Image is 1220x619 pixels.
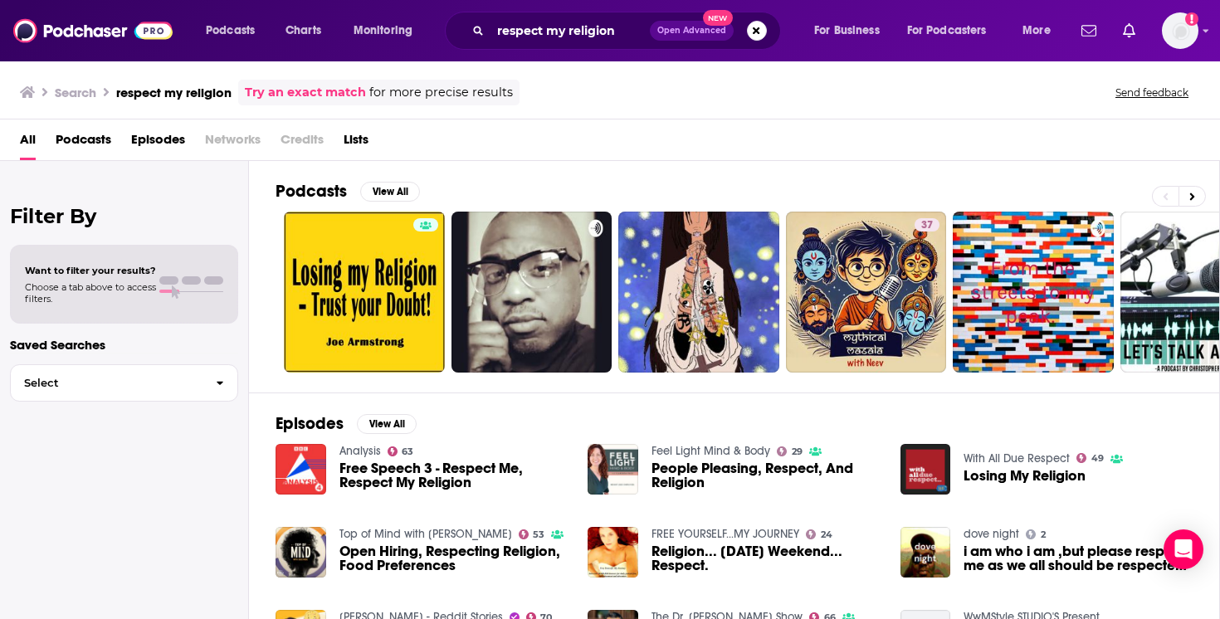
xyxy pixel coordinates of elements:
[388,446,414,456] a: 63
[814,19,880,42] span: For Business
[354,19,412,42] span: Monitoring
[1164,529,1203,569] div: Open Intercom Messenger
[1076,453,1104,463] a: 49
[276,527,326,578] img: Open Hiring, Respecting Religion, Food Preferences
[803,17,900,44] button: open menu
[896,17,1011,44] button: open menu
[1022,19,1051,42] span: More
[964,451,1070,465] a: With All Due Respect
[1026,529,1046,539] a: 2
[402,448,413,456] span: 63
[792,448,803,456] span: 29
[1041,531,1046,539] span: 2
[900,444,951,495] img: Losing My Religion
[276,181,420,202] a: PodcastsView All
[490,17,650,44] input: Search podcasts, credits, & more...
[900,527,951,578] img: i am who i am ,but please respect me as we all should be respected- religion should not be an exc...
[245,83,366,102] a: Try an exact match
[1011,17,1071,44] button: open menu
[964,544,1193,573] a: i am who i am ,but please respect me as we all should be respected- religion should not be an exc...
[369,83,513,102] span: for more precise results
[344,126,368,160] a: Lists
[651,544,881,573] a: Religion... Earth🌞Day Weekend... Respect.
[921,217,933,234] span: 37
[339,444,381,458] a: Analysis
[786,212,947,373] a: 37
[205,126,261,160] span: Networks
[588,527,638,578] img: Religion... Earth🌞Day Weekend... Respect.
[519,529,545,539] a: 53
[907,19,987,42] span: For Podcasters
[1162,12,1198,49] span: Logged in as SolComms
[206,19,255,42] span: Podcasts
[657,27,726,35] span: Open Advanced
[651,544,881,573] span: Religion... [DATE] Weekend... Respect.
[342,17,434,44] button: open menu
[650,21,734,41] button: Open AdvancedNew
[276,413,344,434] h2: Episodes
[461,12,797,50] div: Search podcasts, credits, & more...
[915,218,939,232] a: 37
[588,444,638,495] img: People Pleasing, Respect, And Religion
[276,413,417,434] a: EpisodesView All
[276,181,347,202] h2: Podcasts
[194,17,276,44] button: open menu
[10,364,238,402] button: Select
[1162,12,1198,49] img: User Profile
[131,126,185,160] a: Episodes
[11,378,203,388] span: Select
[20,126,36,160] a: All
[1075,17,1103,45] a: Show notifications dropdown
[360,182,420,202] button: View All
[56,126,111,160] a: Podcasts
[821,531,832,539] span: 24
[1162,12,1198,49] button: Show profile menu
[339,544,569,573] a: Open Hiring, Respecting Religion, Food Preferences
[651,461,881,490] a: People Pleasing, Respect, And Religion
[1091,455,1104,462] span: 49
[281,126,324,160] span: Credits
[10,337,238,353] p: Saved Searches
[276,444,326,495] img: Free Speech 3 - Respect Me, Respect My Religion
[285,19,321,42] span: Charts
[25,281,156,305] span: Choose a tab above to access filters.
[357,414,417,434] button: View All
[703,10,733,26] span: New
[964,469,1086,483] a: Losing My Religion
[339,461,569,490] a: Free Speech 3 - Respect Me, Respect My Religion
[651,527,799,541] a: FREE YOURSELF...MY JOURNEY
[777,446,803,456] a: 29
[1185,12,1198,26] svg: Add a profile image
[55,85,96,100] h3: Search
[651,444,770,458] a: Feel Light Mind & Body
[116,85,232,100] h3: respect my religion
[533,531,544,539] span: 53
[13,15,173,46] img: Podchaser - Follow, Share and Rate Podcasts
[25,265,156,276] span: Want to filter your results?
[10,204,238,228] h2: Filter By
[275,17,331,44] a: Charts
[1116,17,1142,45] a: Show notifications dropdown
[806,529,832,539] a: 24
[1110,85,1193,100] button: Send feedback
[339,527,512,541] a: Top of Mind with Julie Rose
[964,527,1019,541] a: dove night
